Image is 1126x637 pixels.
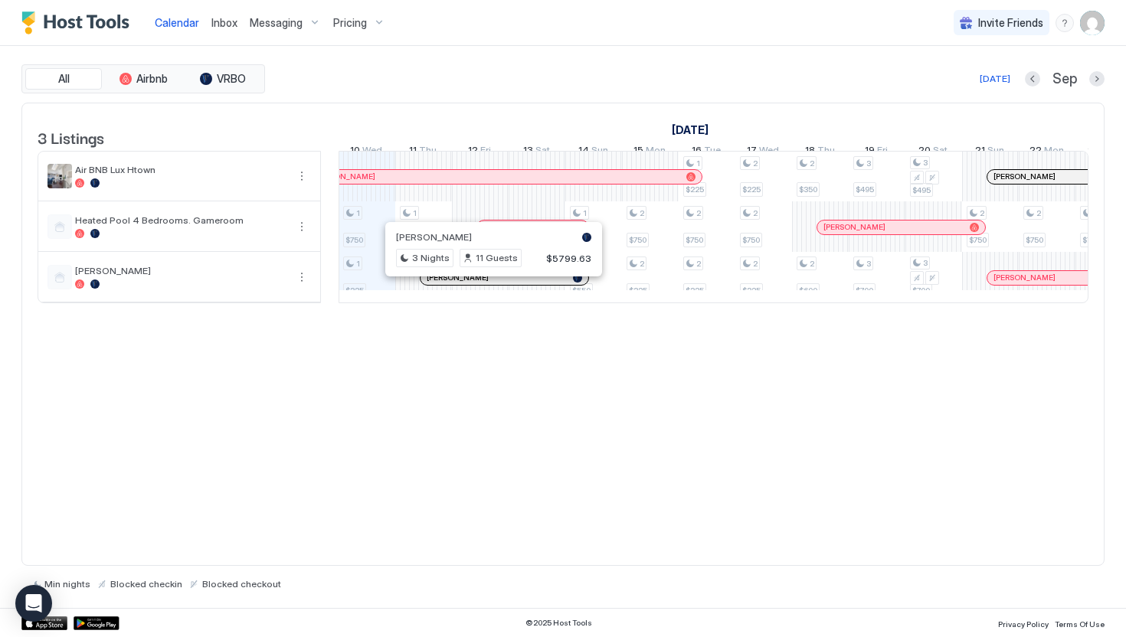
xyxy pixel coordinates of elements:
span: 2 [810,158,814,168]
span: 1 [356,208,360,218]
span: $550 [572,286,591,296]
span: [PERSON_NAME] [313,171,375,181]
span: $750 [345,235,363,245]
span: 3 [923,258,928,268]
span: Fri [480,144,491,160]
span: $325 [345,286,364,296]
a: Inbox [211,15,237,31]
span: 20 [918,144,931,160]
a: September 10, 2025 [346,141,386,163]
button: Previous month [1025,71,1040,87]
span: $225 [686,185,704,194]
span: Calendar [155,16,199,29]
span: Terms Of Use [1055,619,1105,629]
span: VRBO [217,72,246,86]
span: 12 [468,144,478,160]
span: 2 [753,259,758,269]
span: $325 [686,286,704,296]
span: Pricing [333,16,367,30]
span: [PERSON_NAME] [993,171,1056,181]
span: 3 [866,158,871,168]
span: Sun [591,144,608,160]
span: 2 [810,259,814,269]
span: Wed [362,144,382,160]
span: Fri [877,144,888,160]
span: Blocked checkin [110,578,182,590]
a: September 23, 2025 [1084,141,1123,163]
div: menu [293,217,311,236]
span: 2 [753,158,758,168]
a: September 13, 2025 [519,141,554,163]
span: 21 [975,144,985,160]
span: 3 Listings [38,126,104,149]
span: © 2025 Host Tools [525,618,592,628]
span: Thu [419,144,437,160]
a: September 1, 2025 [668,119,712,141]
span: $495 [856,185,874,194]
button: More options [293,167,311,185]
span: Air BNB Lux Htown [75,164,286,175]
a: Google Play Store [74,616,119,630]
a: Privacy Policy [998,615,1049,631]
span: Sun [987,144,1004,160]
div: [DATE] [980,72,1010,86]
span: 1 [413,208,417,218]
span: 18 [805,144,815,160]
span: $350 [799,185,817,194]
span: [PERSON_NAME] [823,222,885,232]
span: 2 [696,208,701,218]
div: menu [293,167,311,185]
span: 1 [356,259,360,269]
span: Tue [704,144,721,160]
span: $325 [629,286,647,296]
a: September 17, 2025 [743,141,783,163]
span: $325 [742,286,761,296]
span: Min nights [44,578,90,590]
div: menu [1056,14,1074,32]
span: $750 [629,235,646,245]
span: 2 [1036,208,1041,218]
div: menu [293,268,311,286]
span: 2 [980,208,984,218]
button: [DATE] [977,70,1013,88]
button: Airbnb [105,68,182,90]
span: 2 [640,208,644,218]
span: 2 [753,208,758,218]
a: September 15, 2025 [630,141,669,163]
span: Messaging [250,16,303,30]
a: September 16, 2025 [688,141,725,163]
span: $5799.63 [546,253,591,264]
a: Host Tools Logo [21,11,136,34]
span: Inbox [211,16,237,29]
a: September 12, 2025 [464,141,495,163]
span: 15 [633,144,643,160]
span: 11 Guests [476,251,518,265]
button: All [25,68,102,90]
span: Heated Pool 4 Bedrooms. Gameroom [75,214,286,226]
button: More options [293,217,311,236]
span: Mon [646,144,666,160]
span: $750 [969,235,987,245]
a: Calendar [155,15,199,31]
span: [PERSON_NAME] [993,273,1056,283]
span: Thu [817,144,835,160]
div: Open Intercom Messenger [15,585,52,622]
a: Terms Of Use [1055,615,1105,631]
div: User profile [1080,11,1105,35]
span: Airbnb [136,72,168,86]
span: 10 [350,144,360,160]
a: September 21, 2025 [971,141,1008,163]
span: [PERSON_NAME] [396,231,472,243]
span: $225 [742,185,761,194]
span: Invite Friends [978,16,1043,30]
span: Sep [1052,70,1077,88]
a: September 19, 2025 [861,141,892,163]
button: VRBO [185,68,261,90]
span: 1 [583,208,587,218]
span: $700 [856,286,873,296]
span: 3 [866,259,871,269]
span: Privacy Policy [998,619,1049,629]
span: $750 [1026,235,1043,245]
span: 23 [1088,144,1100,160]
